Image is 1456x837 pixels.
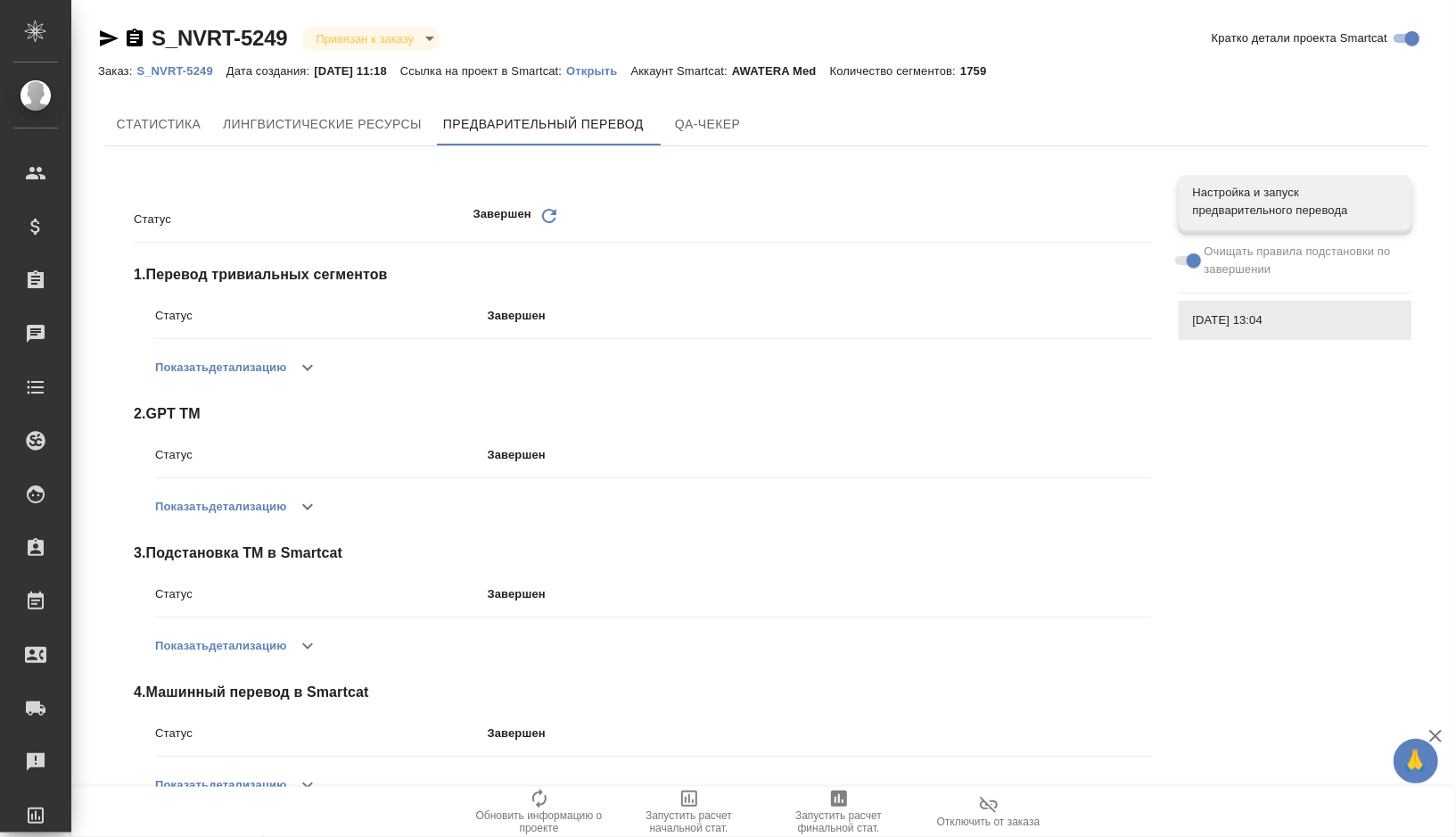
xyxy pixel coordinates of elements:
[1179,301,1411,340] div: [DATE] 13:04
[1401,742,1431,780] span: 🙏
[314,64,400,78] p: [DATE] 11:18
[625,809,753,834] span: Запустить расчет начальной стат.
[488,585,1152,603] p: Завершен
[155,625,286,667] button: Показатьдетализацию
[116,113,202,136] span: Cтатистика
[488,307,1152,325] p: Завершен
[136,62,226,78] a: S_NVRT-5249
[443,113,644,136] span: Предварительный перевод
[614,787,764,837] button: Запустить расчет начальной стат.
[124,28,145,49] button: Скопировать ссылку
[960,64,999,78] p: 1759
[1193,184,1397,220] span: Настройка и запуск предварительного перевода
[475,809,604,834] span: Обновить информацию о проекте
[665,113,751,136] span: QA-чекер
[152,26,288,50] a: S_NVRT-5249
[473,205,531,233] p: Завершен
[830,64,960,78] p: Количество сегментов:
[155,446,488,464] p: Статус
[1179,175,1411,228] div: Настройка и запуск предварительного перевода
[98,28,119,49] button: Скопировать ссылку для ЯМессенджера
[155,307,488,325] p: Статус
[134,682,1152,703] span: 4 . Машинный перевод в Smartcat
[134,264,1152,286] span: 1 . Перевод тривиальных сегментов
[488,725,1152,742] p: Завершен
[155,764,286,807] button: Показатьдетализацию
[914,787,1064,837] button: Отключить от заказа
[134,403,1152,425] span: 2 . GPT TM
[155,725,488,742] p: Статус
[400,64,566,78] p: Ссылка на проект в Smartcat:
[1193,311,1397,329] span: [DATE] 13:04
[764,787,914,837] button: Запустить расчет финальной стат.
[631,64,732,78] p: Аккаунт Smartcat:
[223,113,422,136] span: Лингвистические ресурсы
[155,585,488,603] p: Статус
[134,211,473,228] p: Статус
[488,446,1152,464] p: Завершен
[1212,29,1387,47] span: Кратко детали проекта Smartcat
[98,64,136,78] p: Заказ:
[566,62,630,78] a: Открыть
[566,64,630,78] p: Открыть
[1394,739,1438,783] button: 🙏
[1205,243,1398,278] span: Очищать правила подстановки по завершении
[302,27,440,51] div: Привязан к заказу
[226,64,314,78] p: Дата создания:
[311,31,419,46] button: Привязан к заказу
[155,485,286,528] button: Показатьдетализацию
[732,64,830,78] p: AWATERA Med
[155,346,286,389] button: Показатьдетализацию
[775,809,903,834] span: Запустить расчет финальной стат.
[465,787,614,837] button: Обновить информацию о проекте
[134,543,1152,564] span: 3 . Подстановка ТМ в Smartcat
[136,64,226,78] p: S_NVRT-5249
[937,816,1041,828] span: Отключить от заказа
